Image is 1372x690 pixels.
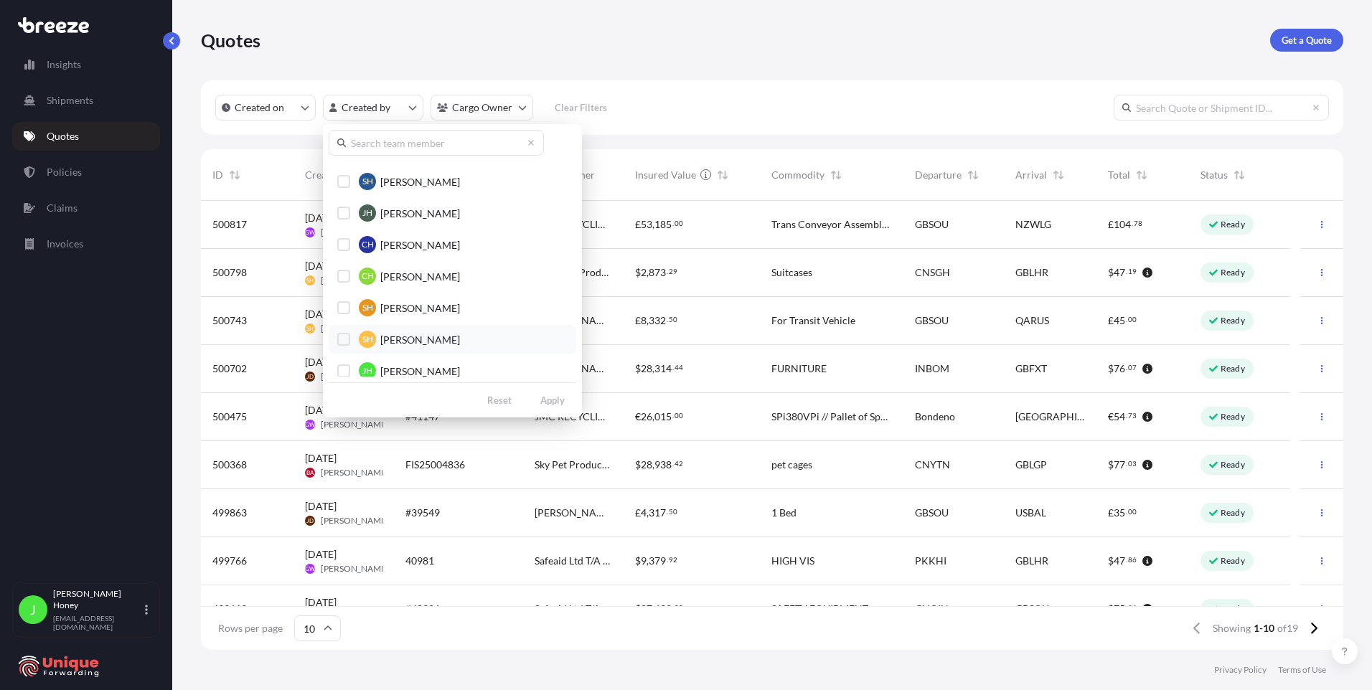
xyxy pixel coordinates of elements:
button: JH[PERSON_NAME] [329,356,576,385]
button: JH[PERSON_NAME] [329,199,576,227]
span: [PERSON_NAME] [380,333,460,347]
span: [PERSON_NAME] [380,207,460,221]
span: [PERSON_NAME] [380,301,460,316]
span: [PERSON_NAME] [380,175,460,189]
span: CH [362,237,374,252]
input: Search team member [329,130,544,156]
span: SH [362,174,373,189]
span: CH [362,269,374,283]
div: Select Option [329,161,576,377]
span: JH [362,206,372,220]
span: [PERSON_NAME] [380,270,460,284]
button: SH[PERSON_NAME] [329,167,576,196]
span: [PERSON_NAME] [380,238,460,252]
p: Reset [487,393,512,407]
span: SH [362,301,373,315]
button: SH[PERSON_NAME] [329,325,576,354]
button: SH[PERSON_NAME] [329,293,576,322]
div: createdBy Filter options [323,124,582,417]
button: CH[PERSON_NAME] [329,230,576,259]
button: Apply [529,389,576,412]
span: SH [362,332,373,346]
button: CH[PERSON_NAME] [329,262,576,290]
span: JH [362,364,372,378]
button: Reset [476,389,523,412]
span: [PERSON_NAME] [380,364,460,379]
p: Apply [540,393,565,407]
